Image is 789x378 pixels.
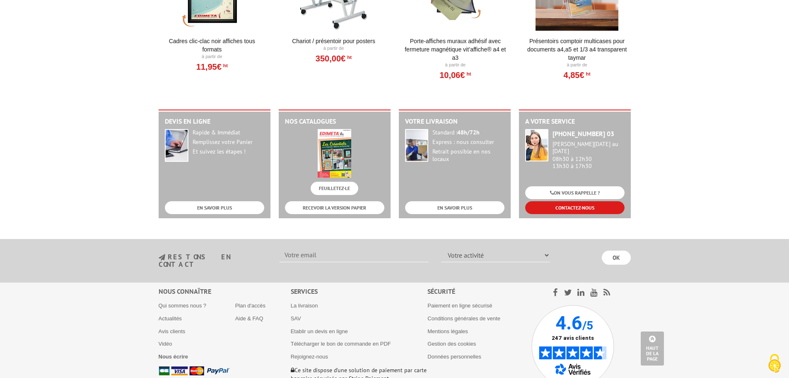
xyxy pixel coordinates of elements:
[165,118,264,125] h2: Devis en ligne
[439,73,471,78] a: 10,06€HT
[291,315,301,322] a: SAV
[159,328,186,334] a: Avis clients
[465,71,471,77] sup: HT
[282,37,385,45] a: Chariot / Présentoir pour posters
[159,302,207,309] a: Qui sommes nous ?
[291,328,348,334] a: Etablir un devis en ligne
[280,248,429,262] input: Votre email
[291,287,428,296] div: Services
[193,129,264,137] div: Rapide & Immédiat
[405,129,428,162] img: widget-livraison.jpg
[405,201,504,214] a: EN SAVOIR PLUS
[291,341,391,347] a: Télécharger le bon de commande en PDF
[318,129,351,178] img: edimeta.jpeg
[427,354,481,360] a: Données personnelles
[427,287,531,296] div: Sécurité
[404,62,507,68] p: À partir de
[161,54,263,60] p: À partir de
[165,129,188,162] img: widget-devis.jpg
[553,141,625,155] div: [PERSON_NAME][DATE] au [DATE]
[525,129,548,161] img: widget-service.jpg
[525,186,625,199] a: ON VOUS RAPPELLE ?
[602,251,631,265] input: OK
[316,56,352,61] a: 350,00€HT
[526,62,628,68] p: À partir de
[641,332,664,366] a: Haut de la page
[525,118,625,125] h2: A votre service
[345,54,352,60] sup: HT
[165,201,264,214] a: EN SAVOIR PLUS
[222,63,228,68] sup: HT
[553,141,625,169] div: 08h30 à 12h30 13h30 à 17h30
[404,37,507,62] a: Porte-affiches muraux adhésif avec fermeture magnétique VIT’AFFICHE® A4 et A3
[427,341,476,347] a: Gestion des cookies
[525,201,625,214] a: CONTACTEZ-NOUS
[159,254,165,261] img: newsletter.jpg
[291,302,318,309] a: La livraison
[432,148,504,163] div: Retrait possible en nos locaux
[405,118,504,125] h2: Votre livraison
[553,129,614,138] strong: [PHONE_NUMBER] 03
[427,302,492,309] a: Paiement en ligne sécurisé
[285,201,384,214] a: RECEVOIR LA VERSION PAPIER
[159,287,291,296] div: Nous connaître
[311,182,358,195] a: FEUILLETEZ-LE
[235,315,263,322] a: Aide & FAQ
[526,37,628,62] a: Présentoirs comptoir multicases POUR DOCUMENTS A4,A5 ET 1/3 A4 TRANSPARENT TAYMAR
[193,148,264,156] div: Et suivez les étapes !
[159,254,268,268] h3: restons en contact
[564,73,591,78] a: 4,85€HT
[285,118,384,125] h2: Nos catalogues
[159,315,182,322] a: Actualités
[161,37,263,54] a: Cadres clic-clac noir affiches tous formats
[457,129,480,136] strong: 48h/72h
[764,353,785,374] img: Cookies (fenêtre modale)
[193,139,264,146] div: Remplissez votre Panier
[159,354,188,360] a: Nous écrire
[291,354,328,360] a: Rejoignez-nous
[432,129,504,137] div: Standard :
[427,315,500,322] a: Conditions générales de vente
[235,302,265,309] a: Plan d'accès
[159,341,172,347] a: Vidéo
[427,328,468,334] a: Mentions légales
[760,350,789,378] button: Cookies (fenêtre modale)
[196,64,228,69] a: 11,95€HT
[432,139,504,146] div: Express : nous consulter
[584,71,591,77] sup: HT
[282,45,385,52] p: À partir de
